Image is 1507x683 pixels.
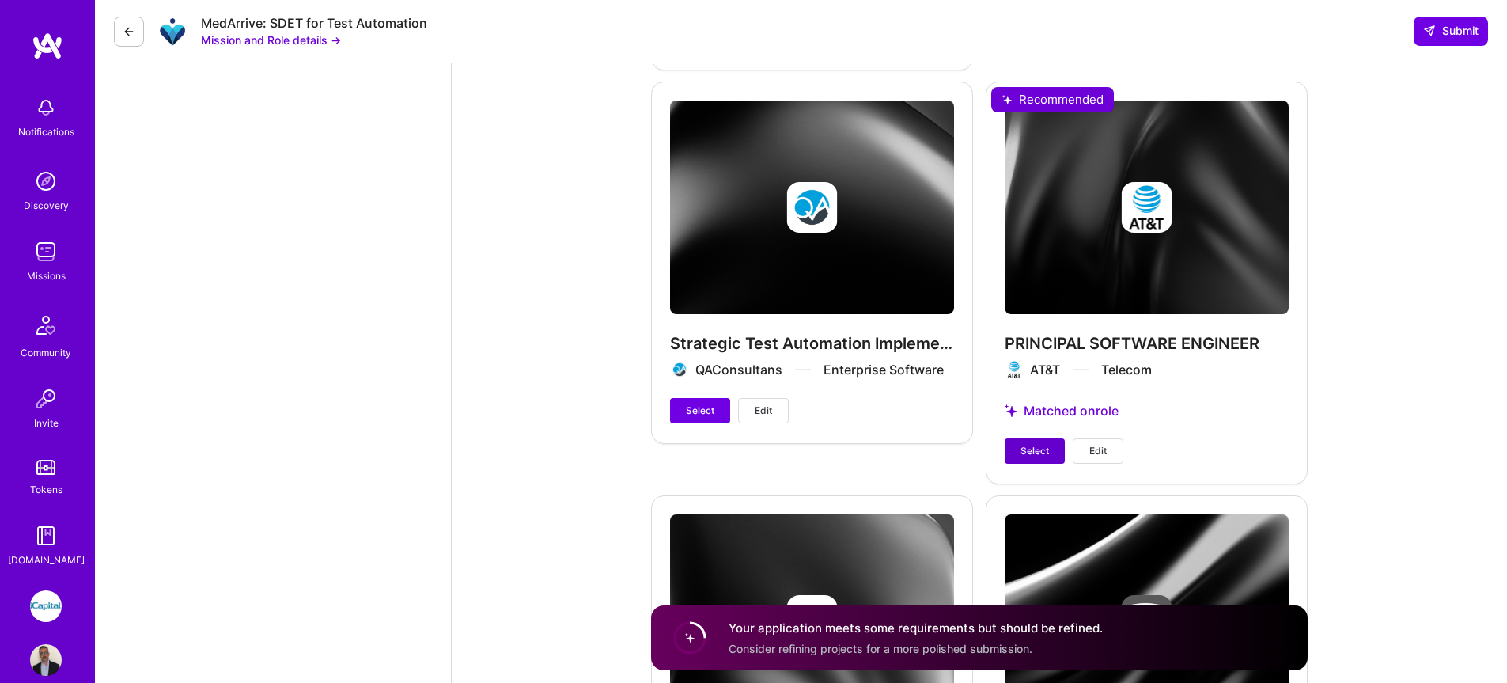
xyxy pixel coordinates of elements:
[201,15,427,32] div: MedArrive: SDET for Test Automation
[8,552,85,568] div: [DOMAIN_NAME]
[30,165,62,197] img: discovery
[729,641,1032,655] span: Consider refining projects for a more polished submission.
[686,404,714,418] span: Select
[30,644,62,676] img: User Avatar
[27,306,65,344] img: Community
[30,236,62,268] img: teamwork
[24,197,69,214] div: Discovery
[1414,17,1488,45] button: Submit
[30,481,62,498] div: Tokens
[30,590,62,622] img: iCapital: Building an Alternative Investment Marketplace
[729,620,1103,636] h4: Your application meets some requirements but should be refined.
[1414,17,1488,45] div: null
[1423,25,1436,37] i: icon SendLight
[670,398,730,423] button: Select
[738,398,789,423] button: Edit
[36,460,55,475] img: tokens
[21,344,71,361] div: Community
[755,404,772,418] span: Edit
[201,32,341,48] button: Mission and Role details →
[34,415,59,431] div: Invite
[30,520,62,552] img: guide book
[27,268,66,284] div: Missions
[1073,438,1123,464] button: Edit
[1020,444,1049,458] span: Select
[26,590,66,622] a: iCapital: Building an Alternative Investment Marketplace
[30,383,62,415] img: Invite
[123,25,135,38] i: icon LeftArrowDark
[18,123,74,140] div: Notifications
[1005,438,1065,464] button: Select
[1423,23,1479,39] span: Submit
[30,92,62,123] img: bell
[157,16,188,47] img: Company Logo
[1089,444,1107,458] span: Edit
[32,32,63,60] img: logo
[26,644,66,676] a: User Avatar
